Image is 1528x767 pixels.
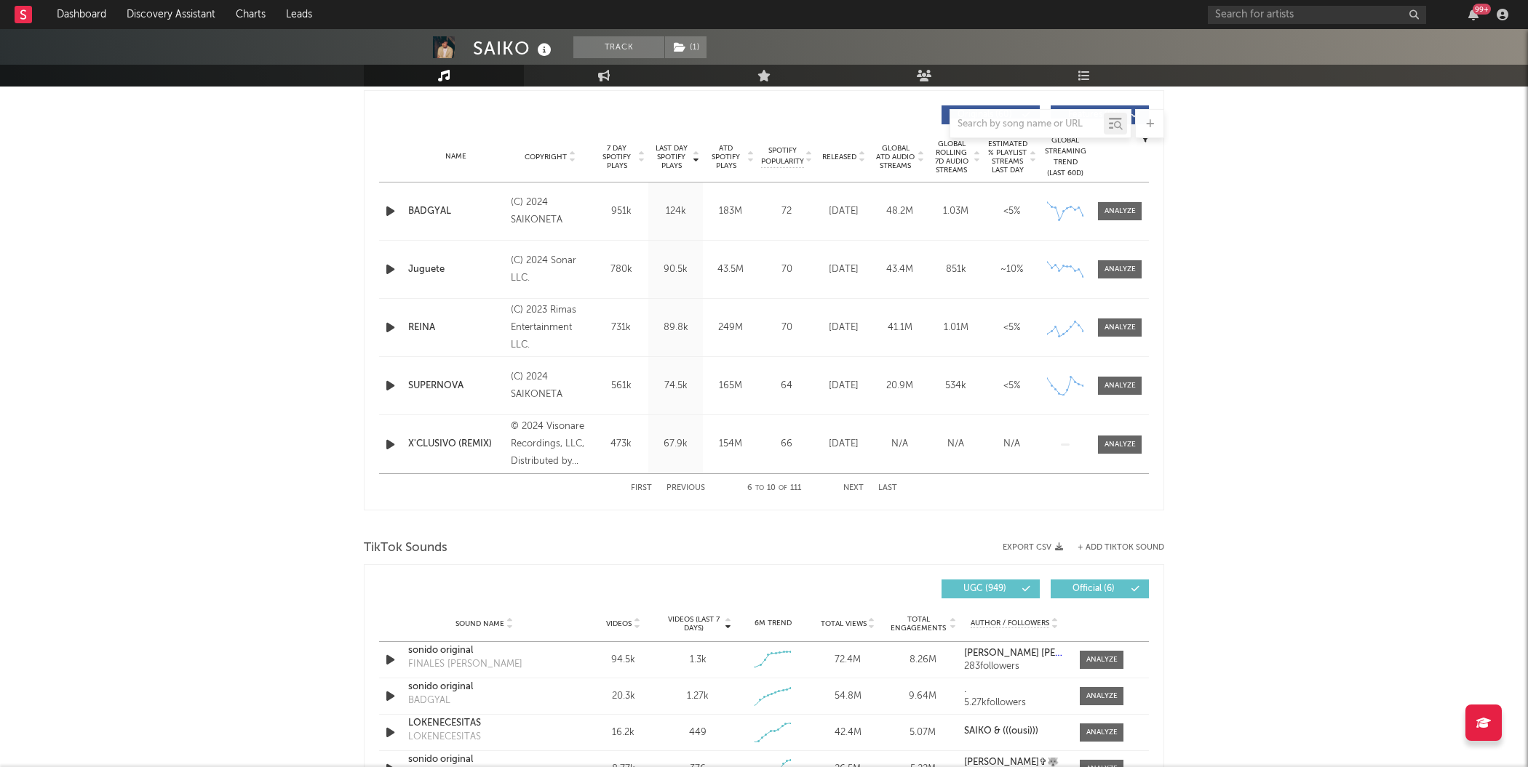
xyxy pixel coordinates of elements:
[942,579,1040,598] button: UGC(949)
[814,689,882,704] div: 54.8M
[707,321,754,335] div: 249M
[589,689,657,704] div: 20.3k
[408,262,504,277] a: Juguete
[964,648,1116,658] strong: [PERSON_NAME] [PERSON_NAME]
[664,36,707,58] span: ( 1 )
[987,262,1036,277] div: ~ 10 %
[511,418,590,470] div: © 2024 Visonare Recordings, LLC, Distributed by Virgin Music US Latin
[819,379,868,393] div: [DATE]
[690,653,707,667] div: 1.3k
[739,618,807,629] div: 6M Trend
[652,204,699,219] div: 124k
[589,653,657,667] div: 94.5k
[408,716,560,731] a: LOKENECESITAS
[875,437,924,451] div: N/A
[473,36,555,60] div: SAIKO
[597,379,645,393] div: 561k
[707,144,745,170] span: ATD Spotify Plays
[1063,544,1164,552] button: + Add TikTok Sound
[408,657,522,672] div: FINALES [PERSON_NAME]
[652,437,699,451] div: 67.9k
[597,204,645,219] div: 951k
[734,480,814,497] div: 6 10 111
[1043,135,1087,179] div: Global Streaming Trend (Last 60D)
[964,726,1038,736] strong: SAIKO & (((ousi)))
[408,730,481,744] div: LOKENECESITAS
[1051,579,1149,598] button: Official(6)
[408,321,504,335] div: REINA
[951,585,1018,593] span: UGC ( 949 )
[408,151,504,162] div: Name
[889,653,957,667] div: 8.26M
[971,619,1049,628] span: Author / Followers
[597,321,645,335] div: 731k
[822,153,856,161] span: Released
[964,648,1065,659] a: [PERSON_NAME] [PERSON_NAME]
[889,726,957,740] div: 5.07M
[931,379,980,393] div: 534k
[707,437,754,451] div: 154M
[987,140,1027,174] span: Estimated % Playlist Streams Last Day
[931,262,980,277] div: 851k
[1078,544,1164,552] button: + Add TikTok Sound
[987,379,1036,393] div: <5%
[511,302,590,354] div: (C) 2023 Rimas Entertainment LLC.
[875,204,924,219] div: 48.2M
[707,379,754,393] div: 165M
[589,726,657,740] div: 16.2k
[761,379,812,393] div: 64
[652,262,699,277] div: 90.5k
[408,379,504,393] a: SUPERNOVA
[597,437,645,451] div: 473k
[964,726,1065,736] a: SAIKO & (((ousi)))
[931,321,980,335] div: 1.01M
[573,36,664,58] button: Track
[821,619,867,628] span: Total Views
[408,694,450,708] div: BADGYAL
[931,437,980,451] div: N/A
[819,437,868,451] div: [DATE]
[511,252,590,287] div: (C) 2024 Sonar LLC.
[942,105,1040,124] button: Originals(60)
[987,321,1036,335] div: <5%
[707,262,754,277] div: 43.5M
[964,685,1065,695] a: .
[666,484,705,492] button: Previous
[364,539,447,557] span: TikTok Sounds
[455,619,504,628] span: Sound Name
[687,689,709,704] div: 1.27k
[761,262,812,277] div: 70
[964,758,1059,767] strong: [PERSON_NAME]✞🐺
[665,36,707,58] button: (1)
[511,194,590,229] div: (C) 2024 SAIKONETA
[1003,543,1063,552] button: Export CSV
[761,321,812,335] div: 70
[408,643,560,658] div: sonido original
[755,485,764,491] span: to
[889,615,948,633] span: Total Engagements
[964,685,966,694] strong: .
[652,144,691,170] span: Last Day Spotify Plays
[931,140,971,174] span: Global Rolling 7D Audio Streams
[814,726,882,740] div: 42.4M
[652,321,699,335] div: 89.8k
[761,145,804,167] span: Spotify Popularity
[875,321,924,335] div: 41.1M
[950,119,1104,130] input: Search by song name or URL
[597,144,636,170] span: 7 Day Spotify Plays
[931,204,980,219] div: 1.03M
[408,752,560,767] a: sonido original
[875,262,924,277] div: 43.4M
[664,615,723,633] span: Videos (last 7 days)
[1060,585,1127,593] span: Official ( 6 )
[875,144,915,170] span: Global ATD Audio Streams
[408,437,504,451] a: X'CLUSIVO (REMIX)
[1051,105,1149,124] button: Features(51)
[819,321,868,335] div: [DATE]
[408,680,560,694] a: sonido original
